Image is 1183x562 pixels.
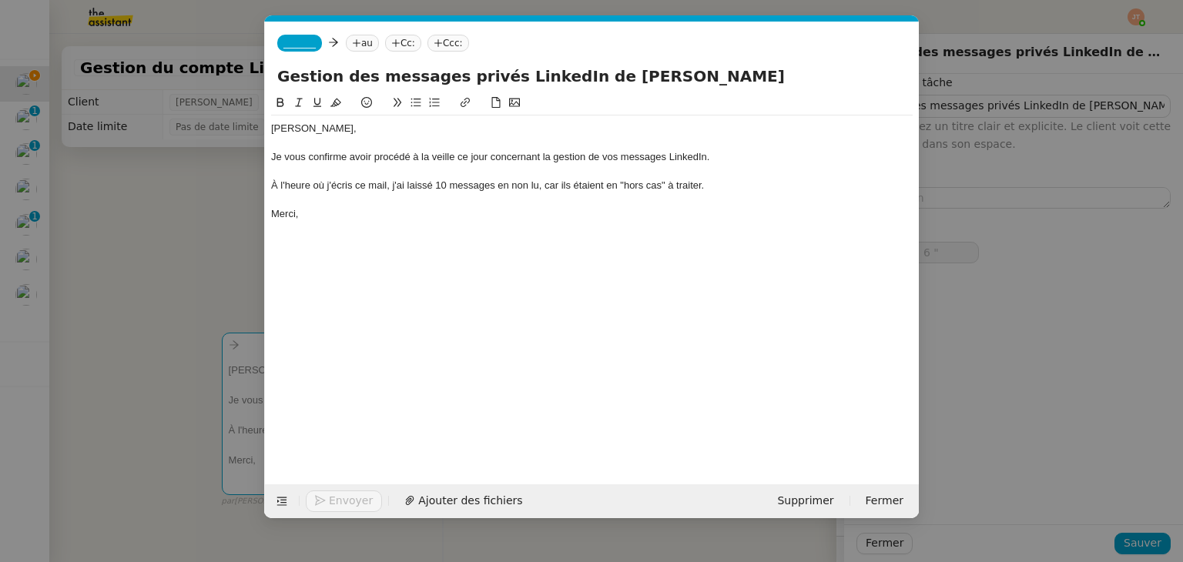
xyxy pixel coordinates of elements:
[306,490,382,512] button: Envoyer
[271,179,913,192] div: À l'heure où j'écris ce mail, j'ai laissé 10 messages en non lu, car ils étaient en "hors cas" à ...
[395,490,531,512] button: Ajouter des fichiers
[427,35,469,52] nz-tag: Ccc:
[271,122,913,135] div: [PERSON_NAME],
[271,207,913,221] div: Merci,
[385,35,421,52] nz-tag: Cc:
[271,150,913,164] div: Je vous confirme avoir procédé à la veille ce jour concernant la gestion de vos messages LinkedIn.
[277,65,907,88] input: Subject
[768,490,843,512] button: Supprimer
[856,490,913,512] button: Fermer
[866,492,903,510] span: Fermer
[418,492,522,510] span: Ajouter des fichiers
[283,38,316,49] span: _______
[346,35,379,52] nz-tag: au
[777,492,833,510] span: Supprimer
